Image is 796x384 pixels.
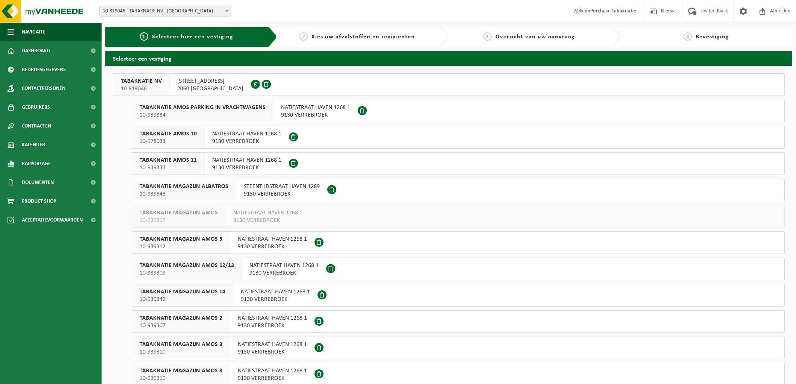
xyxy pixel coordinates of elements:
[140,217,218,224] span: 10-939317
[281,111,350,119] span: 9130 VERREBROEK
[249,262,319,269] span: NATIESTRAAT HAVEN 1268 1
[22,98,50,117] span: Gebruikers
[238,314,307,322] span: NATIESTRAAT HAVEN 1268 1
[140,262,234,269] span: TABAKNATIE MAGAZIJN AMOS 12/13
[140,375,222,382] span: 10-939319
[140,164,197,172] span: 10-939333
[140,322,222,329] span: 10-939307
[696,34,729,40] span: Bevestiging
[22,154,51,173] span: Rapportage
[238,243,307,250] span: 9130 VERREBROEK
[121,85,162,93] span: 10-819046
[140,296,225,303] span: 10-939342
[22,23,45,41] span: Navigatie
[22,41,50,60] span: Dashboard
[495,34,575,40] span: Overzicht van uw aanvraag
[22,60,66,79] span: Bedrijfsgegevens
[105,51,792,65] h2: Selecteer een vestiging
[244,183,320,190] span: STEENTIJDSTRAAT HAVEN 1289
[140,138,197,145] span: 10-978033
[140,111,266,119] span: 10-939334
[132,152,785,175] button: TABAKNATIE AMOS 11 10-939333 NATIESTRAAT HAVEN 1268 19130 VERREBROEK
[22,173,54,192] span: Documenten
[483,32,492,41] span: 3
[132,100,785,122] button: TABAKNATIE AMOS PARKING IN VRACHTWAGENS 10-939334 NATIESTRAAT HAVEN 1268 19130 VERREBROEK
[22,79,65,98] span: Contactpersonen
[140,348,222,356] span: 10-939310
[132,231,785,254] button: TABAKNATIE MAGAZIJN AMOS 5 10-939312 NATIESTRAAT HAVEN 1268 19130 VERREBROEK
[140,314,222,322] span: TABAKNATIE MAGAZIJN AMOS 2
[249,269,319,277] span: 9130 VERREBROEK
[152,34,233,40] span: Selecteer hier een vestiging
[140,235,222,243] span: TABAKNATIE MAGAZIJN AMOS 5
[22,117,51,135] span: Contracten
[22,211,83,229] span: Acceptatievoorwaarden
[132,337,785,359] button: TABAKNATIE MAGAZIJN AMOS 3 10-939310 NATIESTRAAT HAVEN 1268 19130 VERREBROEK
[212,138,281,145] span: 9130 VERREBROEK
[121,77,162,85] span: TABAKNATIE NV
[299,32,308,41] span: 2
[140,130,197,138] span: TABAKNATIE AMOS 10
[241,296,310,303] span: 9130 VERREBROEK
[140,269,234,277] span: 10-939309
[212,130,281,138] span: NATIESTRAAT HAVEN 1268 1
[684,32,692,41] span: 4
[140,104,266,111] span: TABAKNATIE AMOS PARKING IN VRACHTWAGENS
[238,367,307,375] span: NATIESTRAAT HAVEN 1268 1
[238,235,307,243] span: NATIESTRAAT HAVEN 1268 1
[212,156,281,164] span: NATIESTRAAT HAVEN 1268 1
[140,367,222,375] span: TABAKNATIE MAGAZIJN AMOS 8
[238,375,307,382] span: 9130 VERREBROEK
[238,341,307,348] span: NATIESTRAAT HAVEN 1268 1
[140,288,225,296] span: TABAKNATIE MAGAZIJN AMOS 14
[281,104,350,111] span: NATIESTRAAT HAVEN 1268 1
[99,6,231,17] span: 10-819046 - TABAKNATIE NV - ANTWERPEN
[311,34,415,40] span: Kies uw afvalstoffen en recipiënten
[590,8,636,14] strong: Purchase Tabaknatie
[132,310,785,333] button: TABAKNATIE MAGAZIJN AMOS 2 10-939307 NATIESTRAAT HAVEN 1268 19130 VERREBROEK
[244,190,320,198] span: 9130 VERREBROEK
[132,126,785,149] button: TABAKNATIE AMOS 10 10-978033 NATIESTRAAT HAVEN 1268 19130 VERREBROEK
[140,183,228,190] span: TABAKNATIE MAGAZIJN ALBATROS
[140,156,197,164] span: TABAKNATIE AMOS 11
[132,284,785,307] button: TABAKNATIE MAGAZIJN AMOS 14 10-939342 NATIESTRAAT HAVEN 1268 19130 VERREBROEK
[140,243,222,250] span: 10-939312
[140,32,148,41] span: 1
[241,288,310,296] span: NATIESTRAAT HAVEN 1268 1
[22,135,45,154] span: Kalender
[212,164,281,172] span: 9130 VERREBROEK
[238,322,307,329] span: 9130 VERREBROEK
[238,348,307,356] span: 9130 VERREBROEK
[113,73,785,96] button: TABAKNATIE NV 10-819046 [STREET_ADDRESS]2060 [GEOGRAPHIC_DATA]
[132,179,785,201] button: TABAKNATIE MAGAZIJN ALBATROS 10-939343 STEENTIJDSTRAAT HAVEN 12899130 VERREBROEK
[140,190,228,198] span: 10-939343
[22,192,56,211] span: Product Shop
[132,258,785,280] button: TABAKNATIE MAGAZIJN AMOS 12/13 10-939309 NATIESTRAAT HAVEN 1268 19130 VERREBROEK
[233,217,302,224] span: 9130 VERREBROEK
[140,209,218,217] span: TABAKNATIE MAGAZIJN AMOS
[177,77,243,85] span: [STREET_ADDRESS]
[140,341,222,348] span: TABAKNATIE MAGAZIJN AMOS 3
[233,209,302,217] span: NATIESTRAAT HAVEN 1268 1
[177,85,243,93] span: 2060 [GEOGRAPHIC_DATA]
[100,6,231,17] span: 10-819046 - TABAKNATIE NV - ANTWERPEN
